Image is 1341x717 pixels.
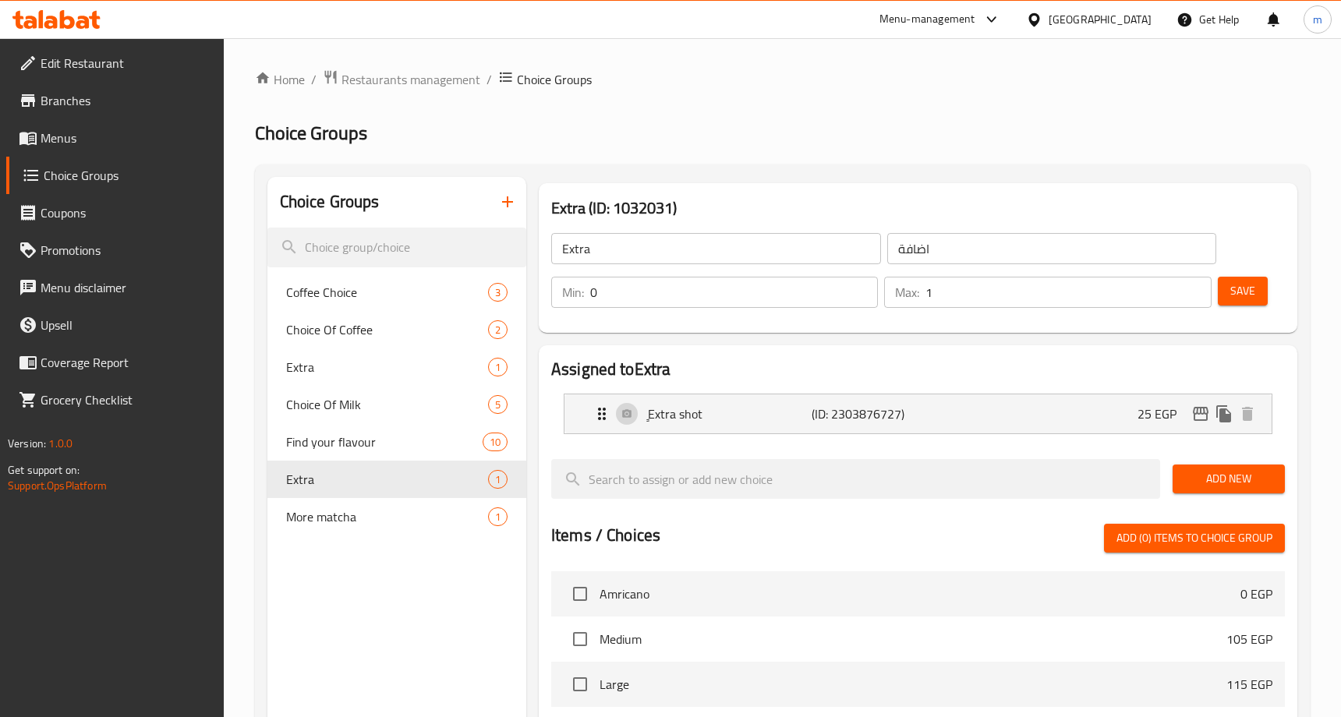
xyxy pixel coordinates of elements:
[1185,469,1272,489] span: Add New
[1313,11,1322,28] span: m
[311,70,317,89] li: /
[267,386,526,423] div: Choice Of Milk5
[1240,585,1272,603] p: 0 EGP
[8,460,80,480] span: Get support on:
[551,358,1285,381] h2: Assigned to Extra
[323,69,480,90] a: Restaurants management
[483,433,508,451] div: Choices
[600,630,1226,648] span: Medium
[41,54,211,72] span: Edit Restaurant
[1236,402,1259,426] button: delete
[562,283,584,302] p: Min:
[600,675,1226,694] span: Large
[267,274,526,311] div: Coffee Choice3
[489,323,507,337] span: 2
[48,433,73,454] span: 1.0.0
[551,196,1285,221] h3: Extra (ID: 1032031)
[489,472,507,487] span: 1
[1218,277,1268,306] button: Save
[1138,404,1189,423] p: 25 EGP
[6,231,224,269] a: Promotions
[267,311,526,348] div: Choice Of Coffee2
[517,70,592,89] span: Choice Groups
[6,194,224,231] a: Coupons
[255,115,367,150] span: Choice Groups
[8,475,107,496] a: Support.OpsPlatform
[487,70,492,89] li: /
[41,129,211,147] span: Menus
[286,283,488,302] span: Coffee Choice
[6,119,224,157] a: Menus
[41,278,211,297] span: Menu disclaimer
[267,461,526,498] div: Extra1
[489,360,507,375] span: 1
[488,358,508,376] div: Choices
[564,668,596,701] span: Select choice
[1230,281,1255,301] span: Save
[6,269,224,306] a: Menu disclaimer
[41,203,211,222] span: Coupons
[286,395,488,414] span: Choice Of Milk
[286,470,488,489] span: Extra
[6,157,224,194] a: Choice Groups
[488,507,508,526] div: Choices
[6,44,224,82] a: Edit Restaurant
[267,228,526,267] input: search
[488,320,508,339] div: Choices
[255,69,1310,90] nav: breadcrumb
[6,381,224,419] a: Grocery Checklist
[648,404,812,423] p: ِِExtra shot
[41,91,211,110] span: Branches
[488,395,508,414] div: Choices
[41,353,211,372] span: Coverage Report
[44,166,211,185] span: Choice Groups
[1173,464,1284,493] button: Add New
[564,623,596,655] span: Select choice
[286,320,488,339] span: Choice Of Coffee
[280,190,380,214] h2: Choice Groups
[483,435,507,450] span: 10
[41,390,211,409] span: Grocery Checklist
[267,348,526,386] div: Extra1
[286,358,488,376] span: Extra
[8,433,46,454] span: Version:
[489,510,507,525] span: 1
[41,316,211,334] span: Upsell
[879,10,975,29] div: Menu-management
[1116,528,1272,548] span: Add (0) items to choice group
[1226,630,1272,648] p: 105 EGP
[489,285,507,300] span: 3
[488,470,508,489] div: Choices
[6,344,224,381] a: Coverage Report
[286,507,488,526] span: More matcha
[41,241,211,260] span: Promotions
[551,387,1285,440] li: Expand
[488,283,508,302] div: Choices
[551,459,1160,499] input: search
[1189,402,1212,426] button: edit
[255,70,305,89] a: Home
[895,283,919,302] p: Max:
[600,585,1240,603] span: Amricano
[1049,11,1152,28] div: [GEOGRAPHIC_DATA]
[551,524,660,547] h2: Items / Choices
[1226,675,1272,694] p: 115 EGP
[267,498,526,535] div: More matcha1
[341,70,480,89] span: Restaurants management
[267,423,526,461] div: Find your flavour10
[564,394,1272,433] div: Expand
[564,577,596,610] span: Select choice
[6,306,224,344] a: Upsell
[489,397,507,412] span: 5
[6,82,224,119] a: Branches
[812,404,921,423] p: (ID: 2303876727)
[1104,524,1285,553] button: Add (0) items to choice group
[1212,402,1236,426] button: duplicate
[286,433,483,451] span: Find your flavour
